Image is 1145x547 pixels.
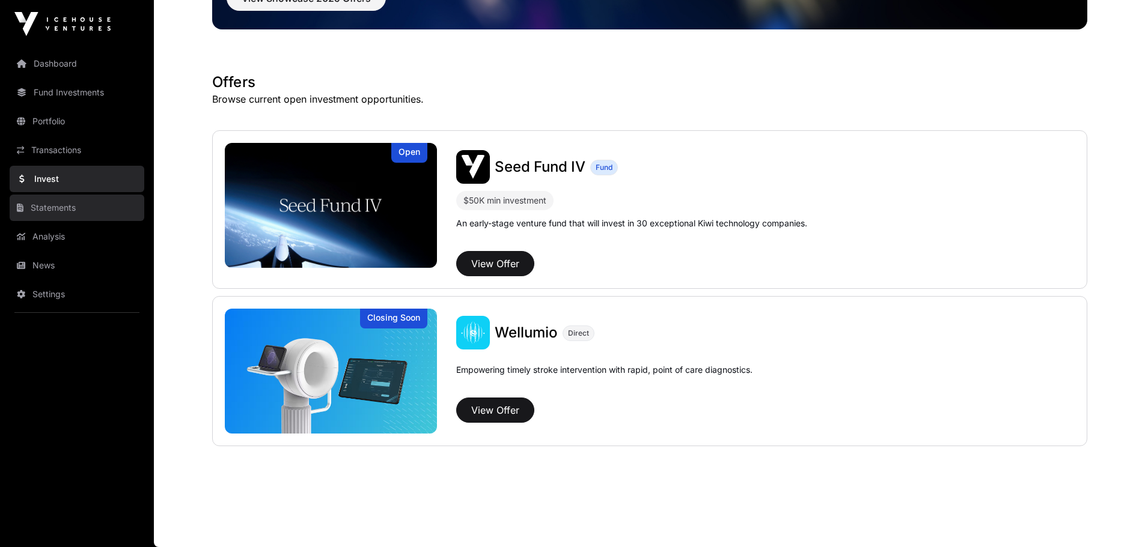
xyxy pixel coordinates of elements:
[10,252,144,279] a: News
[391,143,427,163] div: Open
[10,223,144,250] a: Analysis
[225,143,438,268] a: Seed Fund IVOpen
[1085,489,1145,547] iframe: Chat Widget
[463,193,546,208] div: $50K min investment
[568,328,589,338] span: Direct
[225,309,438,434] a: WellumioClosing Soon
[456,150,490,184] img: Seed Fund IV
[456,191,554,210] div: $50K min investment
[10,281,144,307] a: Settings
[456,217,807,229] p: An early-stage venture fund that will invest in 30 exceptional Kiwi technology companies.
[495,157,585,177] a: Seed Fund IV
[495,323,558,342] a: Wellumio
[10,79,144,106] a: Fund Investments
[495,324,558,341] span: Wellumio
[10,50,144,77] a: Dashboard
[495,158,585,175] span: Seed Fund IV
[456,364,753,393] p: Empowering timely stroke intervention with rapid, point of care diagnostics.
[212,73,1087,92] h1: Offers
[14,12,111,36] img: Icehouse Ventures Logo
[10,137,144,163] a: Transactions
[10,195,144,221] a: Statements
[10,108,144,134] a: Portfolio
[456,397,534,423] button: View Offer
[10,166,144,192] a: Invest
[456,316,490,349] img: Wellumio
[225,309,438,434] img: Wellumio
[456,251,534,276] button: View Offer
[225,143,438,268] img: Seed Fund IV
[212,92,1087,106] p: Browse current open investment opportunities.
[596,163,612,172] span: Fund
[360,309,427,328] div: Closing Soon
